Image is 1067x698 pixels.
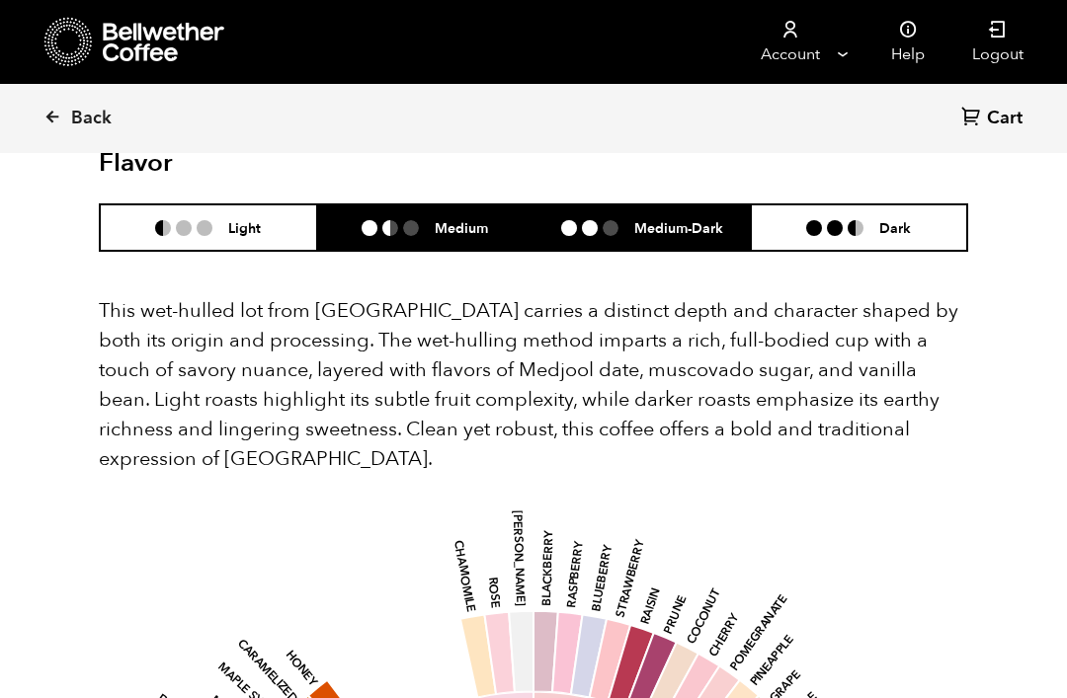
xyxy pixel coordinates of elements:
[71,107,112,130] span: Back
[99,148,388,179] h2: Flavor
[634,219,723,236] h6: Medium-Dark
[228,219,261,236] h6: Light
[435,219,488,236] h6: Medium
[879,219,911,236] h6: Dark
[961,106,1027,132] a: Cart
[987,107,1023,130] span: Cart
[99,296,968,474] p: This wet-hulled lot from [GEOGRAPHIC_DATA] carries a distinct depth and character shaped by both ...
